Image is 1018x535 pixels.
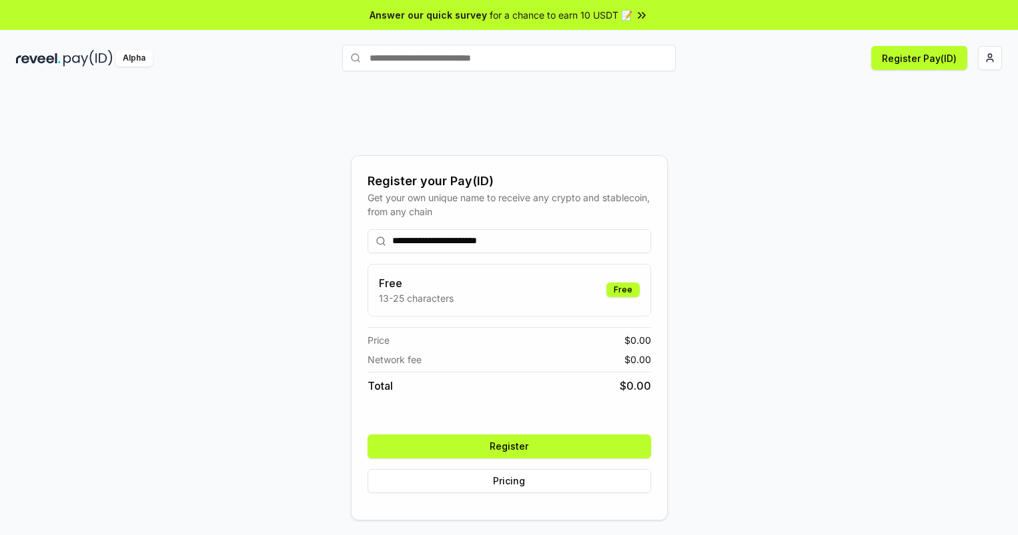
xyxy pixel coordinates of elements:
[63,50,113,67] img: pay_id
[368,172,651,191] div: Register your Pay(ID)
[624,352,651,366] span: $ 0.00
[115,50,153,67] div: Alpha
[379,291,454,305] p: 13-25 characters
[368,469,651,493] button: Pricing
[871,46,967,70] button: Register Pay(ID)
[490,8,632,22] span: for a chance to earn 10 USDT 📝
[368,191,651,219] div: Get your own unique name to receive any crypto and stablecoin, from any chain
[620,378,651,394] span: $ 0.00
[368,352,422,366] span: Network fee
[379,275,454,291] h3: Free
[606,282,640,297] div: Free
[16,50,61,67] img: reveel_dark
[368,333,390,347] span: Price
[624,333,651,347] span: $ 0.00
[370,8,487,22] span: Answer our quick survey
[368,378,393,394] span: Total
[368,434,651,458] button: Register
